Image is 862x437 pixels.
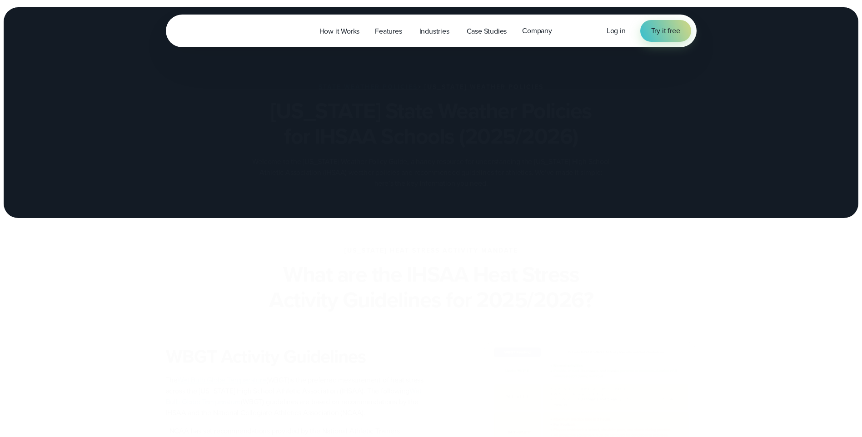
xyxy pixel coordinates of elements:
[640,20,691,42] a: Try it free
[651,25,680,36] span: Try it free
[312,22,368,40] a: How it Works
[607,25,626,36] a: Log in
[319,26,360,37] span: How it Works
[522,25,552,36] span: Company
[375,26,402,37] span: Features
[459,22,515,40] a: Case Studies
[467,26,507,37] span: Case Studies
[419,26,449,37] span: Industries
